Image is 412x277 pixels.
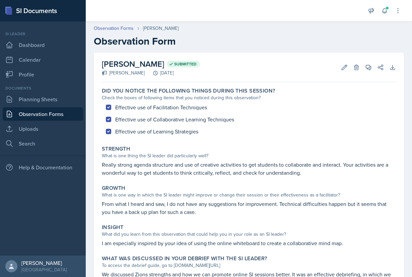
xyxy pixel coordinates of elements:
a: Uploads [3,122,83,135]
a: Profile [3,68,83,81]
div: [PERSON_NAME] [143,25,179,32]
div: [GEOGRAPHIC_DATA] [21,266,67,273]
div: What is one thing the SI leader did particularly well? [102,152,396,159]
label: Strength [102,146,130,152]
div: Help & Documentation [3,161,83,174]
a: Planning Sheets [3,93,83,106]
label: Insight [102,224,124,231]
label: What was discussed in your debrief with the SI Leader? [102,255,267,262]
p: From what I heard and saw, I do not have any suggestions for improvement. Technical difficulties ... [102,200,396,216]
label: Did you notice the following things during this session? [102,88,275,94]
div: [DATE] [145,69,174,76]
div: [PERSON_NAME] [21,260,67,266]
a: Calendar [3,53,83,66]
h2: Observation Form [94,35,404,47]
a: Search [3,137,83,150]
a: Observation Forms [94,25,134,32]
div: [PERSON_NAME] [102,69,145,76]
h2: [PERSON_NAME] [102,58,200,70]
div: To access the debrief guide, go to [DOMAIN_NAME][URL] [102,262,396,269]
label: Growth [102,185,125,191]
div: Si leader [3,31,83,37]
div: What did you learn from this observation that could help you in your role as an SI leader? [102,231,396,238]
div: Documents [3,85,83,91]
a: Observation Forms [3,107,83,121]
p: I am especially inspired by your idea of using the online whiteboard to create a collaborative mi... [102,239,396,247]
p: Really strong agenda structure and use of creative activities to get students to collaborate and ... [102,161,396,177]
span: Submitted [174,61,197,67]
div: What is one way in which the SI leader might improve or change their session or their effectivene... [102,191,396,199]
a: Dashboard [3,38,83,52]
div: Check the boxes of following items that you noticed during this observation? [102,94,396,101]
